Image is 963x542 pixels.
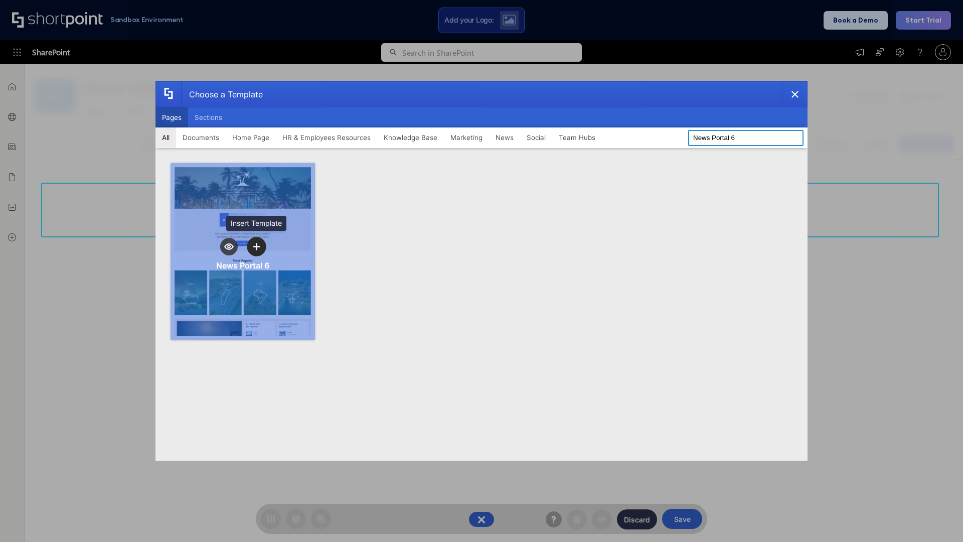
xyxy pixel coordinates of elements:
button: Team Hubs [552,127,602,148]
button: Knowledge Base [377,127,444,148]
button: Home Page [226,127,276,148]
div: News Portal 6 [216,260,269,270]
div: template selector [155,81,808,461]
button: All [155,127,176,148]
button: News [489,127,520,148]
button: Pages [155,107,188,127]
button: Documents [176,127,226,148]
button: Marketing [444,127,489,148]
button: Social [520,127,552,148]
button: HR & Employees Resources [276,127,377,148]
div: Choose a Template [181,82,263,107]
iframe: Chat Widget [913,494,963,542]
input: Search [688,130,804,146]
button: Sections [188,107,229,127]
